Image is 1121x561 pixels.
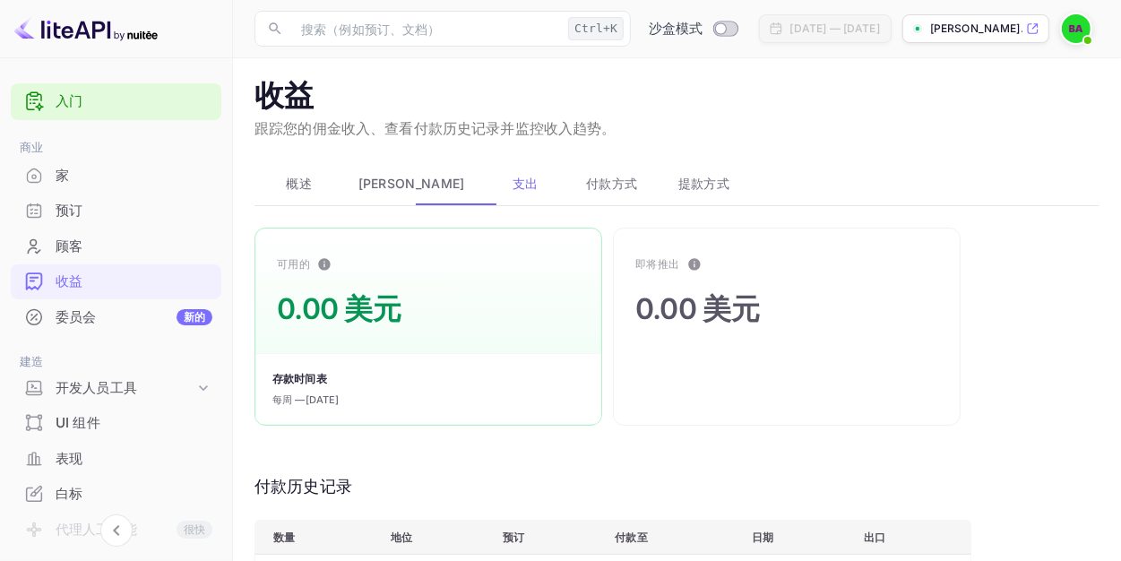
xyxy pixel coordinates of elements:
font: 商业 [20,140,44,154]
input: 搜索（例如预订、文档） [290,11,561,47]
font: 沙盒模式 [649,20,703,37]
font: 日期 [752,531,773,544]
div: 入门 [11,83,221,120]
a: 顾客 [11,229,221,263]
font: 概述 [286,176,312,191]
font: 白标 [56,485,82,502]
font: 地位 [391,531,412,544]
button: 这是尚未完成预订的佣金金额。客人退房后，这笔钱将转入可用账户并存入。 [680,250,709,279]
font: 委员会 [56,308,96,325]
div: 切换到生产模式 [642,19,745,39]
font: 开发人员工具 [56,379,137,396]
font: 顾客 [56,237,82,255]
div: 白标 [11,477,221,512]
div: 家 [11,159,221,194]
div: 可滚动自动标签示例 [254,162,1099,205]
a: 家 [11,159,221,192]
font: 新的 [184,310,205,324]
font: 可用的 [277,257,310,271]
font: 收益 [56,272,82,289]
font: 预订 [503,531,524,544]
font: UI 组件 [56,414,100,431]
img: LiteAPI 徽标 [14,14,158,43]
font: 支出 [513,176,539,191]
font: 存款时间表 [272,372,327,385]
a: 预订 [11,194,221,227]
font: [DATE] — [DATE] [790,22,880,35]
font: 预订 [56,202,82,219]
font: [DATE] [306,393,340,406]
font: 提款方式 [678,176,729,191]
button: 这是确认的佣金金额，将在下次预定存款时支付给您 [310,250,339,279]
font: 每周 — [272,393,306,406]
a: 入门 [56,91,212,112]
div: 委员会新的 [11,300,221,335]
font: 付款历史记录 [254,477,352,496]
font: Ctrl+K [574,22,617,35]
a: 收益 [11,264,221,298]
a: 委员会新的 [11,300,221,333]
font: 即将推出 [635,257,680,271]
img: 巴里·艾尔顿 [1062,14,1091,43]
font: [PERSON_NAME] [358,176,465,191]
font: 0.00 美元 [277,291,401,326]
font: 收益 [254,78,314,117]
div: 预订 [11,194,221,229]
div: 顾客 [11,229,221,264]
font: 数量 [273,531,295,544]
div: 收益 [11,264,221,299]
font: 付款方式 [586,176,637,191]
font: 家 [56,167,69,184]
font: 0.00 美元 [635,291,759,326]
font: 表现 [56,450,82,467]
a: 表现 [11,442,221,475]
a: 白标 [11,477,221,510]
font: 跟踪您的佣金收入、查看付款历史记录并监控收入趋势。 [254,120,617,139]
font: 付款至 [615,531,647,544]
div: 表现 [11,442,221,477]
a: UI 组件 [11,406,221,439]
font: 出口 [864,531,885,544]
div: 开发人员工具 [11,373,221,404]
button: 折叠导航 [100,514,133,547]
div: UI 组件 [11,406,221,441]
font: 建造 [20,354,44,368]
font: 入门 [56,92,82,109]
font: [PERSON_NAME].nui... [930,22,1051,35]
